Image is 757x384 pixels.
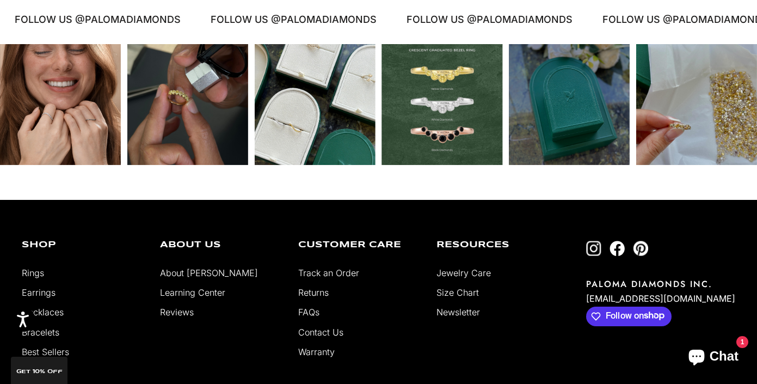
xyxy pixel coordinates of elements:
[22,346,69,357] a: Best Sellers
[403,11,569,28] p: FOLLOW US @PALOMADIAMONDS
[16,369,63,374] span: GET 10% Off
[160,287,225,298] a: Learning Center
[207,11,373,28] p: FOLLOW US @PALOMADIAMONDS
[298,346,335,357] a: Warranty
[381,44,502,164] div: Instagram post opens in a popup
[298,267,359,278] a: Track an Order
[610,241,625,256] a: Follow on Facebook
[255,44,376,164] div: Instagram post opens in a popup
[636,44,757,164] div: Instagram post opens in a popup
[11,11,177,28] p: FOLLOW US @PALOMADIAMONDS
[436,267,491,278] a: Jewelry Care
[22,327,59,338] a: Bracelets
[298,287,329,298] a: Returns
[509,44,630,164] div: Instagram post opens in a popup
[586,278,735,290] p: PALOMA DIAMONDS INC.
[679,340,748,375] inbox-online-store-chat: Shopify online store chat
[160,267,258,278] a: About [PERSON_NAME]
[127,44,248,164] div: Instagram post opens in a popup
[22,307,64,318] a: Necklaces
[22,267,44,278] a: Rings
[298,327,343,338] a: Contact Us
[160,241,282,249] p: About Us
[436,307,480,318] a: Newsletter
[298,307,319,318] a: FAQs
[586,241,601,256] a: Follow on Instagram
[586,290,735,307] p: [EMAIL_ADDRESS][DOMAIN_NAME]
[298,241,420,249] p: Customer Care
[160,307,194,318] a: Reviews
[11,357,67,384] div: GET 10% Off
[436,241,558,249] p: Resources
[436,287,479,298] a: Size Chart
[633,241,648,256] a: Follow on Pinterest
[22,287,56,298] a: Earrings
[22,241,144,249] p: Shop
